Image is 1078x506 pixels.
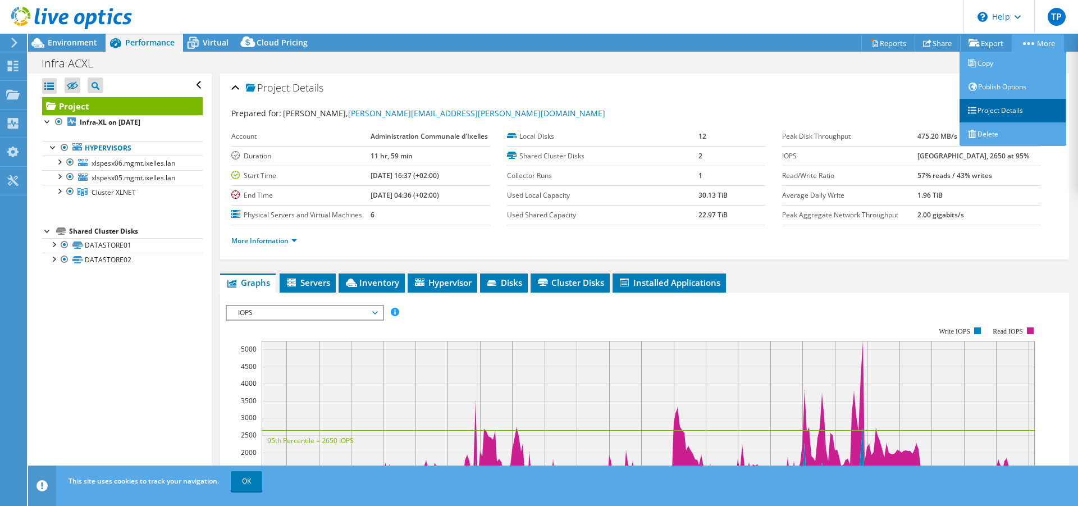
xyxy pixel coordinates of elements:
span: IOPS [232,306,377,320]
text: 95th Percentile = 2650 IOPS [267,436,354,445]
b: 475.20 MB/s [917,131,957,141]
span: Graphs [226,277,270,288]
label: Start Time [231,170,371,181]
text: 5000 [241,344,257,354]
a: More Information [231,236,297,245]
span: Disks [486,277,522,288]
b: 2 [698,151,702,161]
a: OK [231,471,262,491]
b: 6 [371,210,374,220]
label: Collector Runs [507,170,698,181]
a: Delete [960,122,1066,146]
span: Details [293,81,323,94]
a: Share [915,34,961,52]
svg: \n [977,12,988,22]
label: Prepared for: [231,108,281,118]
text: 2500 [241,430,257,440]
b: 11 hr, 59 min [371,151,413,161]
span: Virtual [203,37,229,48]
b: 1.96 TiB [917,190,943,200]
label: Shared Cluster Disks [507,151,698,162]
span: Environment [48,37,97,48]
a: Reports [861,34,915,52]
a: Copy [960,52,1066,75]
a: Project [42,97,203,115]
text: 1500 [241,464,257,474]
span: TP [1048,8,1066,26]
span: Hypervisor [413,277,472,288]
a: Publish Options [960,75,1066,99]
div: Shared Cluster Disks [69,225,203,238]
b: 57% reads / 43% writes [917,171,992,180]
a: More [1012,34,1064,52]
text: 2000 [241,448,257,457]
text: 3500 [241,396,257,405]
text: Write IOPS [939,327,970,335]
a: DATASTORE02 [42,253,203,267]
span: Project [246,83,290,94]
b: [GEOGRAPHIC_DATA], 2650 at 95% [917,151,1029,161]
label: Read/Write Ratio [782,170,917,181]
b: 12 [698,131,706,141]
b: Administration Communale d'Ixelles [371,131,488,141]
b: [DATE] 16:37 (+02:00) [371,171,439,180]
label: Duration [231,151,371,162]
span: [PERSON_NAME], [283,108,605,118]
span: Servers [285,277,330,288]
label: Peak Disk Throughput [782,131,917,142]
label: End Time [231,190,371,201]
label: Physical Servers and Virtual Machines [231,209,371,221]
a: Infra-XL on [DATE] [42,115,203,130]
b: Infra-XL on [DATE] [80,117,140,127]
label: Used Local Capacity [507,190,698,201]
span: Cluster XLNET [92,188,136,197]
span: Inventory [344,277,399,288]
b: 22.97 TiB [698,210,728,220]
label: Average Daily Write [782,190,917,201]
span: Cloud Pricing [257,37,308,48]
a: DATASTORE01 [42,238,203,253]
a: xlspesx06.mgmt.ixelles.lan [42,156,203,170]
label: Used Shared Capacity [507,209,698,221]
label: Account [231,131,371,142]
label: IOPS [782,151,917,162]
label: Peak Aggregate Network Throughput [782,209,917,221]
label: Local Disks [507,131,698,142]
text: 4500 [241,362,257,371]
span: Performance [125,37,175,48]
span: Cluster Disks [536,277,604,288]
text: 4000 [241,379,257,388]
a: [PERSON_NAME][EMAIL_ADDRESS][PERSON_NAME][DOMAIN_NAME] [348,108,605,118]
text: Read IOPS [993,327,1024,335]
b: 2.00 gigabits/s [917,210,964,220]
a: Export [960,34,1012,52]
b: 30.13 TiB [698,190,728,200]
a: Hypervisors [42,141,203,156]
a: xlspesx05.mgmt.ixelles.lan [42,170,203,185]
text: 3000 [241,413,257,422]
a: Project Details [960,99,1066,122]
span: This site uses cookies to track your navigation. [68,476,219,486]
b: [DATE] 04:36 (+02:00) [371,190,439,200]
span: xlspesx05.mgmt.ixelles.lan [92,173,175,183]
a: Cluster XLNET [42,185,203,199]
b: 1 [698,171,702,180]
span: xlspesx06.mgmt.ixelles.lan [92,158,175,168]
h1: Infra ACXL [36,57,111,70]
span: Installed Applications [618,277,720,288]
